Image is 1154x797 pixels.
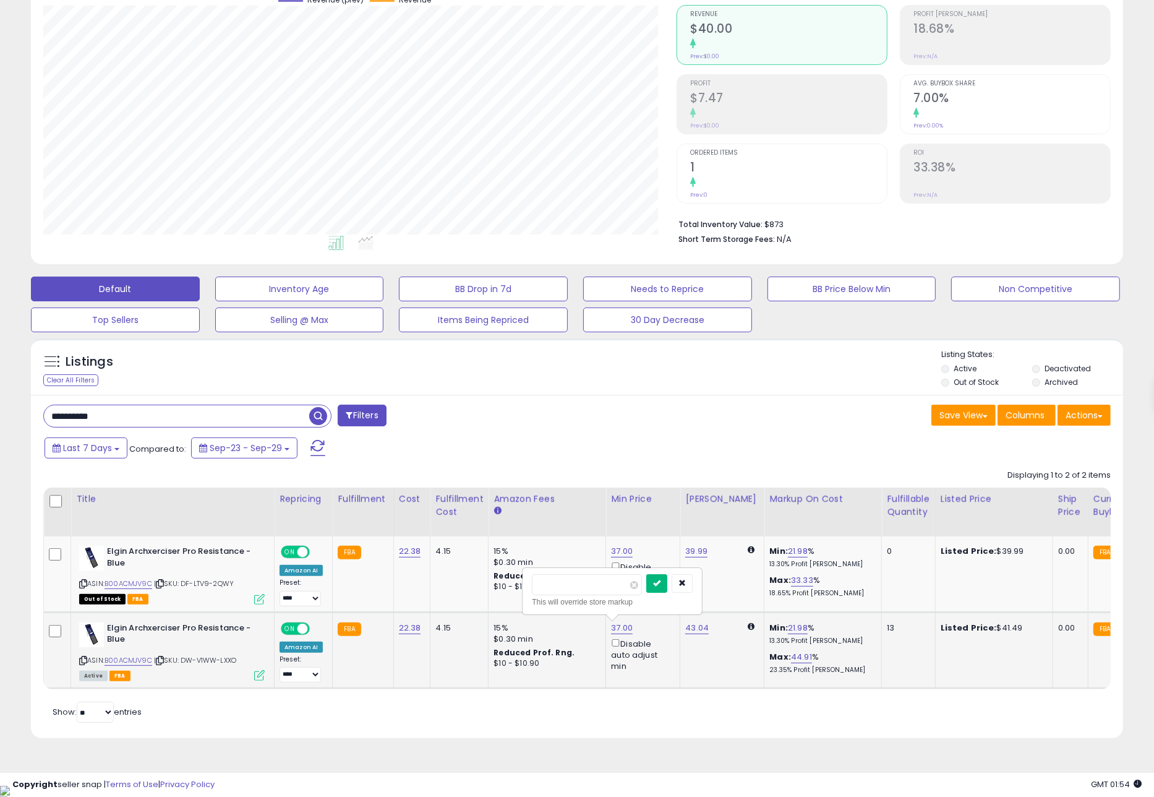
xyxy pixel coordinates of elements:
button: Inventory Age [215,277,384,301]
div: Clear All Filters [43,374,98,386]
a: 37.00 [611,622,633,634]
div: Fulfillable Quantity [887,493,930,519]
button: BB Drop in 7d [399,277,568,301]
div: 4.15 [435,546,479,557]
p: Listing States: [941,349,1122,361]
button: Filters [338,405,386,426]
b: Reduced Prof. Rng. [494,571,575,581]
button: Selling @ Max [215,308,384,332]
p: 23.35% Profit [PERSON_NAME] [769,666,872,674]
span: All listings currently available for purchase on Amazon [79,671,108,681]
span: Compared to: [129,443,186,455]
a: 21.98 [788,622,808,634]
div: Preset: [280,579,323,606]
button: Needs to Reprice [583,277,752,301]
span: OFF [308,623,328,634]
div: Fulfillment [338,493,388,506]
h2: $40.00 [690,22,887,38]
b: Elgin Archxerciser Pro Resistance - Blue [107,546,257,572]
span: | SKU: DW-V1WW-LXXO [154,655,236,665]
div: seller snap | | [12,779,215,791]
button: Top Sellers [31,308,200,332]
button: 30 Day Decrease [583,308,752,332]
div: Amazon Fees [494,493,601,506]
p: 18.65% Profit [PERSON_NAME] [769,589,872,598]
span: All listings that are currently out of stock and unavailable for purchase on Amazon [79,594,126,605]
div: Repricing [280,493,327,506]
div: $0.30 min [494,634,596,645]
a: 33.33 [791,574,813,587]
span: N/A [777,233,792,245]
div: Amazon AI [280,642,323,653]
div: ASIN: [79,546,265,603]
a: B00ACMJV9C [105,579,152,589]
div: $39.99 [941,546,1043,557]
span: ON [282,547,297,558]
small: FBA [1093,623,1116,636]
a: 22.38 [399,622,421,634]
div: Ship Price [1058,493,1083,519]
small: FBA [338,546,361,559]
button: Actions [1058,405,1111,426]
div: This will override store markup [532,596,693,608]
span: | SKU: DF-LTV9-2QWY [154,579,234,588]
a: 39.99 [685,545,707,558]
small: FBA [1093,546,1116,559]
b: Min: [769,622,788,634]
div: % [769,623,872,645]
button: Sep-23 - Sep-29 [191,437,297,459]
span: 2025-10-7 01:54 GMT [1091,778,1142,790]
div: ASIN: [79,623,265,680]
a: 44.91 [791,651,812,663]
small: FBA [338,623,361,636]
div: % [769,546,872,569]
label: Archived [1045,377,1078,387]
div: Amazon AI [280,565,323,576]
a: 22.38 [399,545,421,558]
div: Markup on Cost [769,493,876,506]
span: Profit [PERSON_NAME] [913,11,1110,18]
div: 15% [494,623,596,634]
label: Out of Stock [954,377,999,387]
small: Prev: N/A [913,191,938,199]
div: Fulfillment Cost [435,493,483,519]
span: FBA [127,594,148,605]
h2: 18.68% [913,22,1110,38]
small: Prev: N/A [913,53,938,60]
div: $10 - $10.90 [494,582,596,592]
button: Last 7 Days [45,437,127,459]
div: 15% [494,546,596,557]
img: 41UbZe63PIL._SL40_.jpg [79,623,104,647]
img: 41UbZe63PIL._SL40_.jpg [79,546,104,571]
b: Reduced Prof. Rng. [494,647,575,658]
div: Cost [399,493,425,506]
span: Columns [1006,409,1045,421]
div: Preset: [280,655,323,683]
span: OFF [308,547,328,558]
strong: Copyright [12,778,58,790]
h2: 7.00% [913,91,1110,108]
li: $873 [678,216,1101,231]
div: % [769,652,872,674]
span: FBA [109,671,130,681]
div: 0 [887,546,925,557]
h2: 33.38% [913,160,1110,177]
span: Avg. Buybox Share [913,80,1110,87]
span: Profit [690,80,887,87]
span: Show: entries [53,706,142,718]
label: Active [954,363,977,374]
span: Sep-23 - Sep-29 [210,442,282,454]
div: [PERSON_NAME] [685,493,759,506]
small: Amazon Fees. [494,506,501,517]
b: Listed Price: [941,545,997,557]
a: Privacy Policy [160,778,215,790]
small: Prev: $0.00 [690,122,719,129]
small: Prev: $0.00 [690,53,719,60]
th: The percentage added to the cost of goods (COGS) that forms the calculator for Min & Max prices. [764,488,882,536]
b: Min: [769,545,788,557]
b: Listed Price: [941,622,997,634]
div: Disable auto adjust min [611,560,670,595]
b: Elgin Archxerciser Pro Resistance - Blue [107,623,257,648]
div: 4.15 [435,623,479,634]
b: Short Term Storage Fees: [678,234,775,244]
